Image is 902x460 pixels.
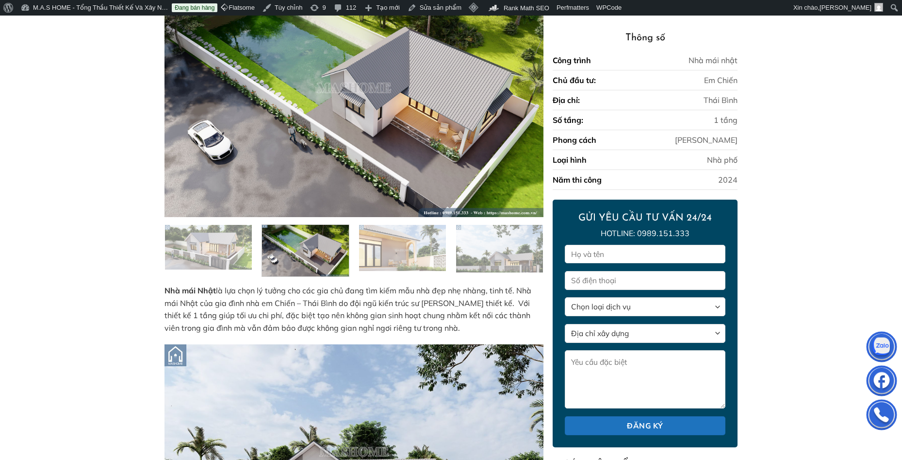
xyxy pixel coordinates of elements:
[867,368,896,397] img: Facebook
[553,154,587,166] div: Loại hình
[565,227,725,240] p: Hotline: 0989.151.333
[456,225,543,275] img: Nhà mái Nhật - Em Chiến - Thái Bình 12
[675,134,738,146] div: [PERSON_NAME]
[359,225,446,273] img: Nhà mái Nhật - Em Chiến - Thái Bình 11
[553,54,591,66] div: Công trình
[867,334,896,363] img: Zalo
[553,94,580,106] div: Địa chỉ:
[714,114,738,126] div: 1 tầng
[172,3,217,12] a: Đang bán hàng
[553,200,737,447] form: Form liên hệ
[165,225,252,272] img: Nhà mái Nhật - Em Chiến - Thái Bình 9
[718,174,738,186] div: 2024
[262,222,349,277] img: Nhà mái Nhật - Em Chiến - Thái Bình 10
[820,4,871,11] span: [PERSON_NAME]
[565,245,725,264] input: Họ và tên
[565,212,725,224] h2: GỬI YÊU CẦU TƯ VẤN 24/24
[164,285,543,334] p: là lựa chọn lý tưởng cho các gia chủ đang tìm kiếm mẫu nhà đẹp nhẹ nhàng, tinh tế. Nhà mái Nhật c...
[553,134,596,146] div: Phong cách
[164,286,216,295] strong: Nhà mái Nhật
[704,94,738,106] div: Thái Bình
[704,74,738,86] div: Em Chiến
[867,402,896,431] img: Phone
[565,416,725,435] input: Đăng ký
[565,271,725,290] input: Số điện thoại
[689,54,738,66] div: Nhà mái nhật
[553,174,602,186] div: Năm thi công
[707,154,738,166] div: Nhà phố
[553,114,583,126] div: Số tầng:
[553,30,737,46] h3: Thông số
[553,74,596,86] div: Chủ đầu tư:
[504,4,549,12] span: Rank Math SEO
